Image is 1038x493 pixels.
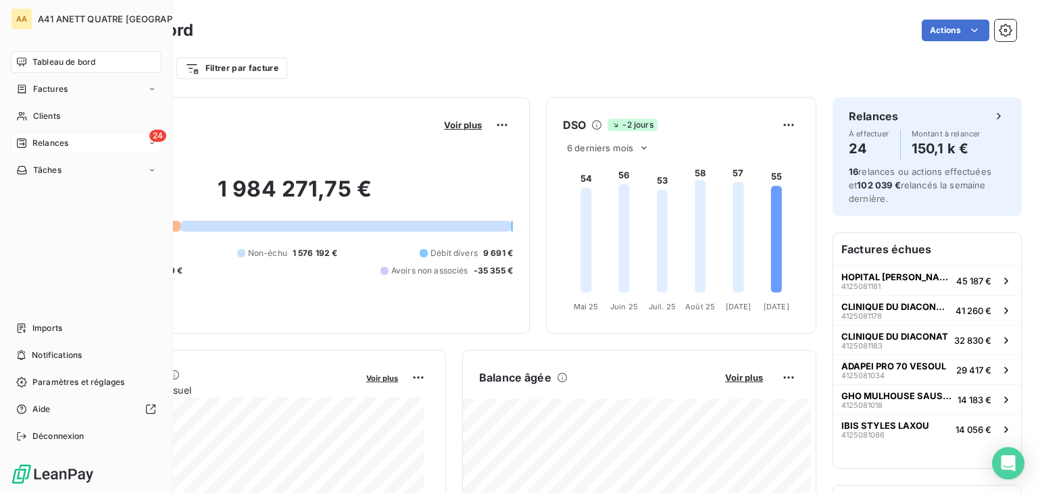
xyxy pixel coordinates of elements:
[149,130,166,142] span: 24
[833,265,1021,295] button: HOPITAL [PERSON_NAME]412508118145 187 €
[922,20,989,41] button: Actions
[958,394,991,405] span: 14 183 €
[440,119,486,131] button: Voir plus
[833,414,1021,444] button: IBIS STYLES LAXOU412508108614 056 €
[366,373,398,383] span: Voir plus
[32,349,82,361] span: Notifications
[32,137,68,149] span: Relances
[76,383,357,397] span: Chiffre d'affaires mensuel
[841,361,946,371] span: ADAPEI PRO 70 VESOUL
[32,430,84,442] span: Déconnexion
[649,302,676,311] tspan: Juil. 25
[841,331,948,342] span: CLINIQUE DU DIACONAT
[841,371,885,380] span: 4125081034
[725,372,763,383] span: Voir plus
[956,424,991,435] span: 14 056 €
[841,401,883,409] span: 4125081018
[841,431,885,439] span: 4125081086
[956,365,991,375] span: 29 417 €
[574,302,599,311] tspan: Mai 25
[11,463,95,485] img: Logo LeanPay
[33,110,60,122] span: Clients
[956,305,991,316] span: 41 260 €
[479,369,551,386] h6: Balance âgée
[841,312,882,320] span: 4125081178
[685,302,715,311] tspan: Août 25
[857,180,900,190] span: 102 039 €
[912,138,981,159] h4: 150,1 k €
[483,247,513,259] span: 9 691 €
[956,276,991,286] span: 45 187 €
[954,335,991,346] span: 32 830 €
[11,8,32,30] div: AA
[841,301,950,312] span: CLINIQUE DU DIACONAT FONDERIE
[992,447,1024,479] div: Open Intercom Messenger
[833,355,1021,384] button: ADAPEI PRO 70 VESOUL412508103429 417 €
[841,282,881,290] span: 4125081181
[849,130,889,138] span: À effectuer
[391,265,468,277] span: Avoirs non associés
[430,247,478,259] span: Débit divers
[849,166,858,177] span: 16
[849,108,898,124] h6: Relances
[362,371,402,384] button: Voir plus
[38,14,292,24] span: A41 ANETT QUATRE [GEOGRAPHIC_DATA][PERSON_NAME]
[833,384,1021,414] button: GHO MULHOUSE SAUSHEIM412508101814 183 €
[841,420,929,431] span: IBIS STYLES LAXOU
[11,398,162,420] a: Aide
[444,120,482,130] span: Voir plus
[563,117,586,133] h6: DSO
[33,164,61,176] span: Tâches
[841,271,951,282] span: HOPITAL [PERSON_NAME]
[841,342,883,350] span: 4125081183
[32,403,51,415] span: Aide
[293,247,338,259] span: 1 576 192 €
[32,376,124,388] span: Paramètres et réglages
[76,176,513,216] h2: 1 984 271,75 €
[849,166,991,204] span: relances ou actions effectuées et relancés la semaine dernière.
[33,83,68,95] span: Factures
[764,302,789,311] tspan: [DATE]
[567,142,633,153] span: 6 derniers mois
[726,302,751,311] tspan: [DATE]
[721,371,767,384] button: Voir plus
[833,325,1021,355] button: CLINIQUE DU DIACONAT412508118332 830 €
[176,57,287,79] button: Filtrer par facture
[833,295,1021,325] button: CLINIQUE DU DIACONAT FONDERIE412508117841 260 €
[474,265,513,277] span: -35 355 €
[849,138,889,159] h4: 24
[248,247,287,259] span: Non-échu
[912,130,981,138] span: Montant à relancer
[841,390,952,401] span: GHO MULHOUSE SAUSHEIM
[608,119,657,131] span: -2 jours
[32,56,95,68] span: Tableau de bord
[610,302,638,311] tspan: Juin 25
[833,233,1021,265] h6: Factures échues
[32,322,62,334] span: Imports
